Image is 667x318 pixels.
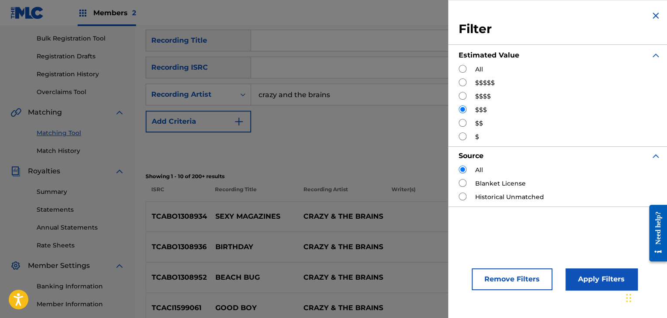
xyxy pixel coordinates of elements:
[10,107,21,118] img: Matching
[37,129,125,138] a: Matching Tool
[297,186,386,201] p: Recording Artist
[37,187,125,196] a: Summary
[10,7,44,19] img: MLC Logo
[565,268,637,290] button: Apply Filters
[37,70,125,79] a: Registration History
[151,89,230,100] div: Recording Artist
[472,268,552,290] button: Remove Filters
[475,65,483,74] label: All
[37,88,125,97] a: Overclaims Tool
[459,152,483,160] strong: Source
[475,132,479,142] label: $
[132,9,136,17] span: 2
[37,52,125,61] a: Registration Drafts
[475,179,526,188] label: Blanket License
[298,272,386,283] p: CRAZY & THE BRAINS
[650,10,661,21] img: close
[28,260,90,271] span: Member Settings
[146,173,657,180] p: Showing 1 - 10 of 200+ results
[146,211,210,222] p: TCABO1308934
[650,151,661,161] img: expand
[146,303,210,313] p: TCACI1599061
[78,8,88,18] img: Top Rightsholders
[146,186,209,201] p: ISRC
[28,107,62,118] span: Matching
[37,205,125,214] a: Statements
[114,260,125,271] img: expand
[626,285,631,311] div: Drag
[37,146,125,156] a: Match History
[475,193,544,202] label: Historical Unmatched
[114,166,125,176] img: expand
[93,8,136,18] span: Members
[475,105,487,115] label: $$$
[475,78,495,88] label: $$$$$
[475,92,491,101] label: $$$$
[459,51,519,59] strong: Estimated Value
[146,30,657,167] form: Search Form
[10,166,21,176] img: Royalties
[209,186,298,201] p: Recording Title
[37,300,125,309] a: Member Information
[623,276,667,318] iframe: Chat Widget
[10,260,21,271] img: Member Settings
[650,50,661,61] img: expand
[298,211,386,222] p: CRAZY & THE BRAINS
[37,282,125,291] a: Banking Information
[298,303,386,313] p: CRAZY & THE BRAINS
[146,242,210,252] p: TCABO1308936
[298,242,386,252] p: CRAZY & THE BRAINS
[146,111,251,132] button: Add Criteria
[234,116,244,127] img: 9d2ae6d4665cec9f34b9.svg
[114,107,125,118] img: expand
[28,166,60,176] span: Royalties
[37,34,125,43] a: Bulk Registration Tool
[210,211,298,222] p: SEXY MAGAZINES
[210,272,298,283] p: BEACH BUG
[146,272,210,283] p: TCABO1308952
[475,119,483,128] label: $$
[210,242,298,252] p: BIRTHDAY
[459,21,661,37] h3: Filter
[386,186,474,201] p: Writer(s)
[37,223,125,232] a: Annual Statements
[643,198,667,268] iframe: Resource Center
[210,303,298,313] p: GOOD BOY
[475,166,483,175] label: All
[37,241,125,250] a: Rate Sheets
